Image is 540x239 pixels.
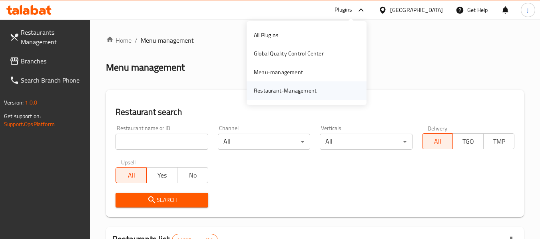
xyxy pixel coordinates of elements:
a: Home [106,36,132,45]
span: TGO [456,136,480,147]
span: Version: [4,97,24,108]
span: Branches [21,56,84,66]
span: j [527,6,528,14]
h2: Menu management [106,61,185,74]
span: Search Branch Phone [21,75,84,85]
span: TMP [487,136,511,147]
div: All [218,134,310,150]
span: All [426,136,450,147]
div: Restaurant-Management [254,86,317,95]
button: All [116,167,147,183]
span: Search [122,195,201,205]
a: Search Branch Phone [3,71,90,90]
div: [GEOGRAPHIC_DATA] [390,6,443,14]
span: Get support on: [4,111,41,121]
span: All [119,170,143,181]
button: Yes [146,167,177,183]
div: Menu-management [254,68,303,77]
label: Delivery [428,125,448,131]
button: Search [116,193,208,207]
button: All [422,133,453,149]
span: Yes [150,170,174,181]
button: TGO [452,133,484,149]
div: Plugins [335,5,352,15]
button: TMP [483,133,514,149]
div: All [320,134,412,150]
span: No [181,170,205,181]
a: Restaurants Management [3,23,90,51]
a: Support.OpsPlatform [4,119,55,129]
li: / [135,36,137,45]
div: All Plugins [254,31,279,40]
span: Menu management [141,36,194,45]
div: Global Quality Control Center [254,49,324,58]
span: Restaurants Management [21,28,84,47]
h2: Restaurant search [116,106,514,118]
span: 1.0.0 [25,97,37,108]
input: Search for restaurant name or ID.. [116,134,208,150]
a: Branches [3,51,90,71]
nav: breadcrumb [106,36,524,45]
button: No [177,167,208,183]
label: Upsell [121,159,136,165]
